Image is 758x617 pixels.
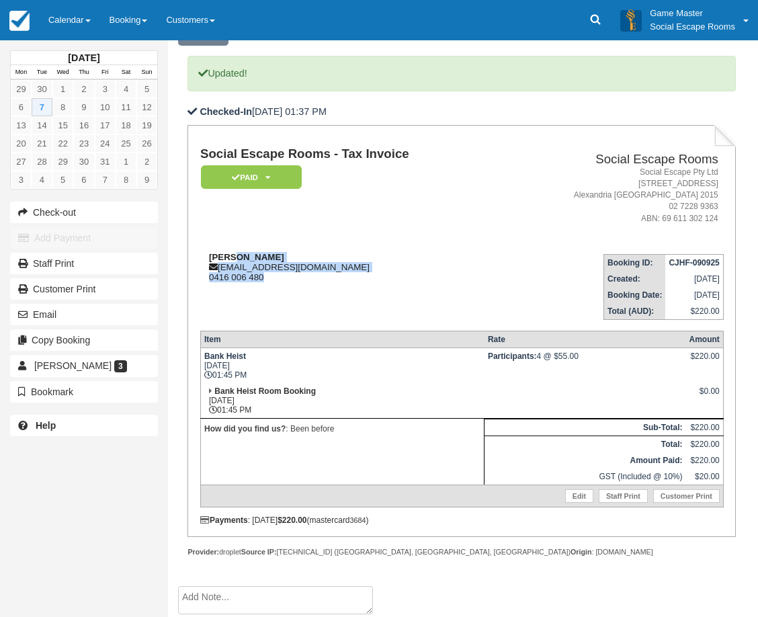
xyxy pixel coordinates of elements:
[10,278,158,300] a: Customer Print
[485,419,686,436] th: Sub-Total:
[116,116,136,134] a: 18
[204,352,246,361] strong: Bank Heist
[604,303,666,320] th: Total (AUD):
[116,134,136,153] a: 25
[485,347,686,383] td: 4 @ $55.00
[10,355,158,376] a: [PERSON_NAME] 3
[485,452,686,468] th: Amount Paid:
[68,52,99,63] strong: [DATE]
[95,98,116,116] a: 10
[187,56,736,91] p: Updated!
[11,65,32,80] th: Mon
[136,153,157,171] a: 2
[32,80,52,98] a: 30
[73,153,94,171] a: 30
[95,65,116,80] th: Fri
[689,352,719,372] div: $220.00
[10,253,158,274] a: Staff Print
[32,116,52,134] a: 14
[95,153,116,171] a: 31
[52,98,73,116] a: 8
[241,548,277,556] strong: Source IP:
[10,329,158,351] button: Copy Booking
[11,134,32,153] a: 20
[34,360,112,371] span: [PERSON_NAME]
[571,548,591,556] strong: Origin
[136,171,157,189] a: 9
[506,167,718,224] address: Social Escape Pty Ltd [STREET_ADDRESS] Alexandria [GEOGRAPHIC_DATA] 2015 02 7228 9363 ABN: 69 611...
[209,252,284,262] strong: [PERSON_NAME]
[73,80,94,98] a: 2
[488,352,537,361] strong: Participants
[32,153,52,171] a: 28
[653,489,720,503] a: Customer Print
[485,468,686,485] td: GST (Included @ 10%)
[685,419,723,436] td: $220.00
[187,547,736,557] div: droplet [TECHNICAL_ID] ([GEOGRAPHIC_DATA], [GEOGRAPHIC_DATA], [GEOGRAPHIC_DATA]) : [DOMAIN_NAME]
[506,153,718,167] h2: Social Escape Rooms
[565,489,593,503] a: Edit
[95,171,116,189] a: 7
[665,287,723,303] td: [DATE]
[116,171,136,189] a: 8
[52,80,73,98] a: 1
[200,331,484,347] th: Item
[95,116,116,134] a: 17
[136,98,157,116] a: 12
[650,20,735,34] p: Social Escape Rooms
[136,134,157,153] a: 26
[485,436,686,452] th: Total:
[73,134,94,153] a: 23
[620,9,642,31] img: A3
[116,98,136,116] a: 11
[136,116,157,134] a: 19
[73,171,94,189] a: 6
[9,11,30,31] img: checkfront-main-nav-mini-logo.png
[114,360,127,372] span: 3
[11,153,32,171] a: 27
[11,98,32,116] a: 6
[32,134,52,153] a: 21
[665,271,723,287] td: [DATE]
[11,80,32,98] a: 29
[200,252,501,282] div: [EMAIL_ADDRESS][DOMAIN_NAME] 0416 006 480
[201,165,302,189] em: Paid
[36,420,56,431] b: Help
[200,347,484,383] td: [DATE] 01:45 PM
[604,287,666,303] th: Booking Date:
[689,386,719,407] div: $0.00
[136,65,157,80] th: Sun
[32,65,52,80] th: Tue
[665,303,723,320] td: $220.00
[10,227,158,249] button: Add Payment
[685,452,723,468] td: $220.00
[116,80,136,98] a: 4
[10,202,158,223] button: Check-out
[95,134,116,153] a: 24
[604,271,666,287] th: Created:
[73,98,94,116] a: 9
[116,153,136,171] a: 1
[10,304,158,325] button: Email
[32,171,52,189] a: 4
[11,171,32,189] a: 3
[685,331,723,347] th: Amount
[52,153,73,171] a: 29
[200,516,248,525] strong: Payments
[10,381,158,403] button: Bookmark
[669,258,719,268] strong: CJHF-090925
[116,65,136,80] th: Sat
[73,65,94,80] th: Thu
[73,116,94,134] a: 16
[278,516,306,525] strong: $220.00
[685,436,723,452] td: $220.00
[685,468,723,485] td: $20.00
[200,383,484,419] td: [DATE] 01:45 PM
[32,98,52,116] a: 7
[214,386,316,396] strong: Bank Heist Room Booking
[95,80,116,98] a: 3
[650,7,735,20] p: Game Master
[187,548,219,556] strong: Provider:
[11,116,32,134] a: 13
[52,171,73,189] a: 5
